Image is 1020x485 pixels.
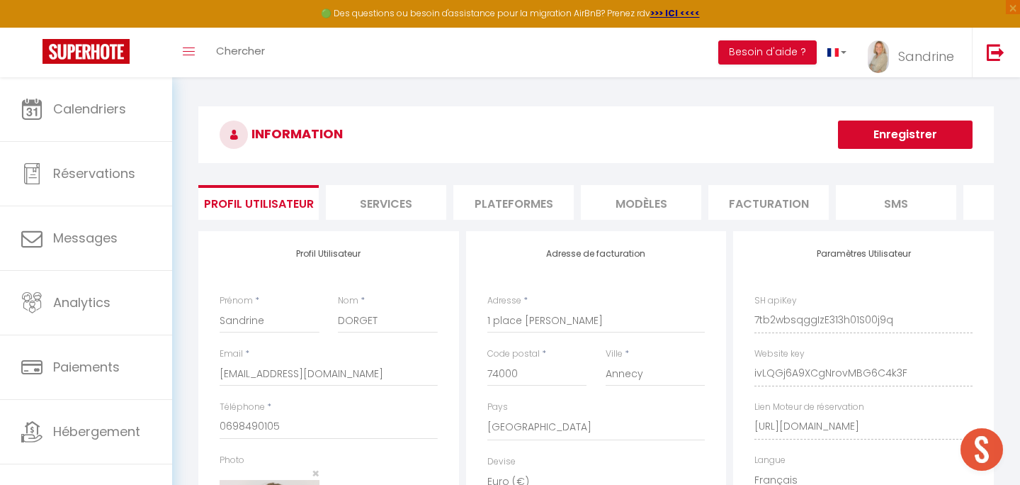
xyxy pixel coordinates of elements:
button: Close [312,467,319,480]
label: Pays [487,401,508,414]
span: Réservations [53,165,135,182]
img: logout [987,43,1004,61]
span: Paiements [53,358,120,376]
a: >>> ICI <<<< [650,7,700,19]
label: Langue [754,454,786,467]
label: Lien Moteur de réservation [754,401,864,414]
h4: Profil Utilisateur [220,249,438,259]
h4: Paramètres Utilisateur [754,249,973,259]
img: ... [868,40,889,73]
label: Code postal [487,347,540,361]
h3: INFORMATION [198,106,994,163]
li: Plateformes [453,185,574,220]
span: Chercher [216,43,265,58]
button: Besoin d'aide ? [718,40,817,65]
span: × [312,464,319,482]
button: Enregistrer [838,121,973,149]
li: Profil Utilisateur [198,185,319,220]
label: Photo [220,454,244,467]
span: Sandrine [898,48,954,65]
label: Ville [606,347,623,361]
span: Analytics [53,294,110,311]
a: ... Sandrine [857,28,972,77]
label: Nom [338,294,358,308]
li: Services [326,185,446,220]
li: SMS [836,185,956,220]
img: Super Booking [42,39,130,64]
label: Devise [487,455,516,469]
label: Téléphone [220,401,265,414]
div: Ouvrir le chat [960,428,1003,471]
label: Website key [754,347,805,361]
li: Facturation [708,185,829,220]
label: Email [220,347,243,361]
label: Adresse [487,294,521,308]
a: Chercher [205,28,276,77]
h4: Adresse de facturation [487,249,705,259]
label: SH apiKey [754,294,797,308]
span: Hébergement [53,423,140,440]
label: Prénom [220,294,253,308]
span: Calendriers [53,100,126,118]
li: MODÈLES [581,185,701,220]
span: Messages [53,229,118,247]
